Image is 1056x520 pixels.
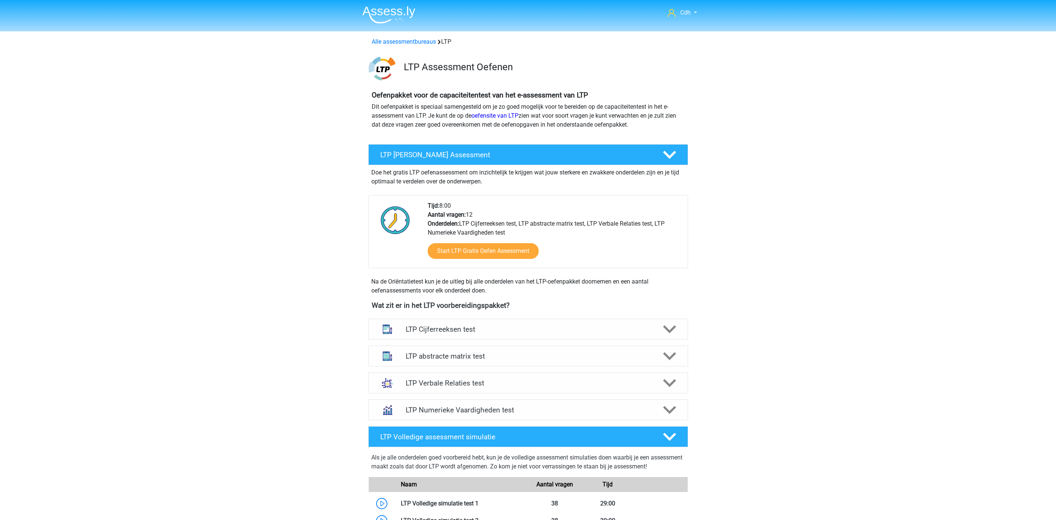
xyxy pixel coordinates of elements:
[365,144,691,165] a: LTP [PERSON_NAME] Assessment
[395,480,528,489] div: Naam
[378,400,397,420] img: numeriek redeneren
[372,38,436,45] a: Alle assessmentbureaus
[378,373,397,393] img: analogieen
[372,91,588,99] b: Oefenpakket voor de capaciteitentest van het e-assessment van LTP
[365,399,691,420] a: numeriek redeneren LTP Numerieke Vaardigheden test
[378,319,397,339] img: cijferreeksen
[406,325,650,334] h4: LTP Cijferreeksen test
[380,433,651,441] h4: LTP Volledige assessment simulatie
[406,352,650,360] h4: LTP abstracte matrix test
[471,112,518,119] a: oefensite van LTP
[368,165,688,186] div: Doe het gratis LTP oefenassessment om inzichtelijk te krijgen wat jouw sterkere en zwakkere onder...
[680,9,691,16] span: Cdh
[395,499,528,508] div: LTP Volledige simulatie test 1
[365,372,691,393] a: analogieen LTP Verbale Relaties test
[404,61,682,73] h3: LTP Assessment Oefenen
[369,37,688,46] div: LTP
[369,55,395,82] img: ltp.png
[377,201,414,239] img: Klok
[378,346,397,366] img: abstracte matrices
[406,379,650,387] h4: LTP Verbale Relaties test
[362,6,415,24] img: Assessly
[365,426,691,447] a: LTP Volledige assessment simulatie
[581,480,634,489] div: Tijd
[365,346,691,366] a: abstracte matrices LTP abstracte matrix test
[372,102,685,129] p: Dit oefenpakket is speciaal samengesteld om je zo goed mogelijk voor te bereiden op de capaciteit...
[406,406,650,414] h4: LTP Numerieke Vaardigheden test
[365,319,691,340] a: cijferreeksen LTP Cijferreeksen test
[428,243,539,259] a: Start LTP Gratis Oefen Assessment
[422,201,687,268] div: 8:00 12 LTP Cijferreeksen test, LTP abstracte matrix test, LTP Verbale Relaties test, LTP Numerie...
[372,301,685,310] h4: Wat zit er in het LTP voorbereidingspakket?
[528,480,581,489] div: Aantal vragen
[428,202,439,209] b: Tijd:
[665,8,700,17] a: Cdh
[368,277,688,295] div: Na de Oriëntatietest kun je de uitleg bij alle onderdelen van het LTP-oefenpakket doornemen en ee...
[371,453,685,474] div: Als je alle onderdelen goed voorbereid hebt, kun je de volledige assessment simulaties doen waarb...
[428,220,459,227] b: Onderdelen:
[428,211,466,218] b: Aantal vragen:
[380,151,651,159] h4: LTP [PERSON_NAME] Assessment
